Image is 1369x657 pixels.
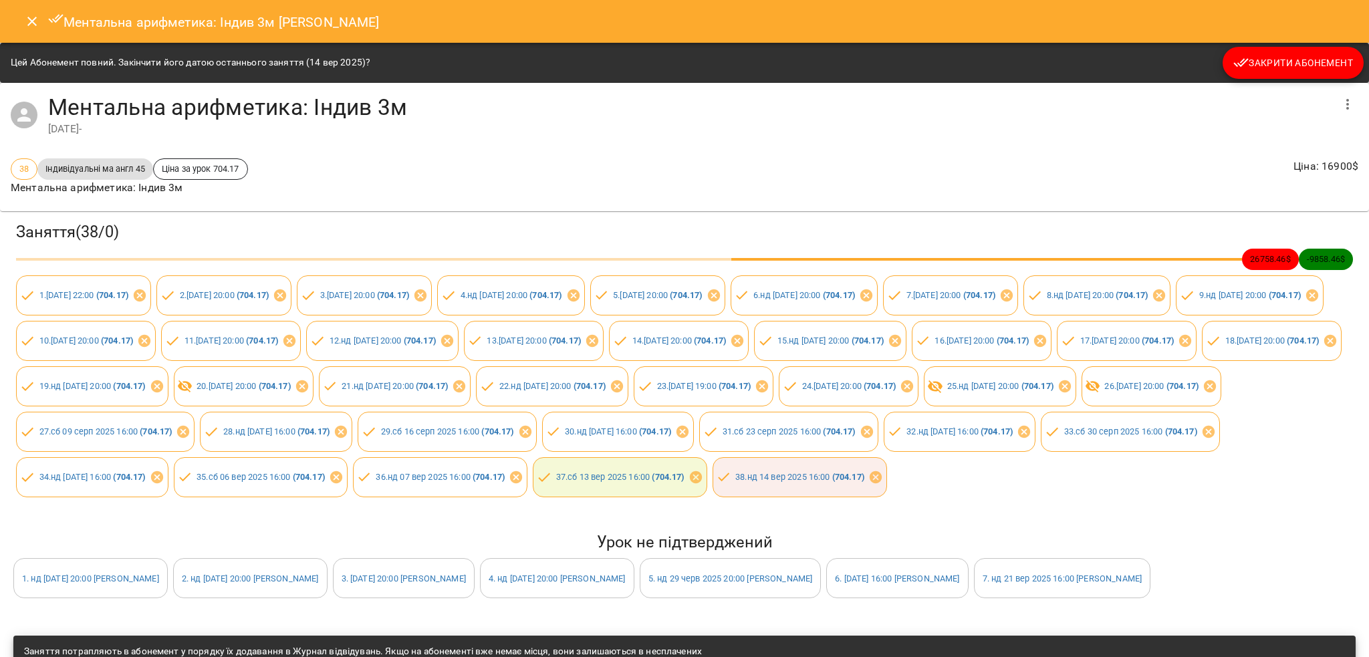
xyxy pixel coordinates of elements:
b: ( 704.17 ) [1287,336,1319,346]
h5: Урок не підтверджений [13,532,1356,553]
a: 26.[DATE] 20:00 (704.17) [1104,381,1199,391]
b: ( 704.17 ) [473,472,505,482]
b: ( 704.17 ) [823,290,855,300]
b: ( 704.17 ) [823,426,855,436]
div: 35.сб 06 вер 2025 16:00 (704.17) [174,457,348,497]
b: ( 704.17 ) [416,381,448,391]
a: 3.[DATE] 20:00 (704.17) [320,290,409,300]
a: 32.нд [DATE] 16:00 (704.17) [906,426,1013,436]
b: ( 704.17 ) [101,336,133,346]
a: 4.нд [DATE] 20:00 (704.17) [461,290,562,300]
div: 10.[DATE] 20:00 (704.17) [16,321,156,361]
b: ( 704.17 ) [549,336,581,346]
h3: Заняття ( 38 / 0 ) [16,222,1353,243]
b: ( 704.17 ) [1166,381,1199,391]
b: ( 704.17 ) [297,426,330,436]
div: 19.нд [DATE] 20:00 (704.17) [16,366,168,406]
a: 27.сб 09 серп 2025 16:00 (704.17) [39,426,172,436]
h6: Ментальна арифметика: Індив 3м [PERSON_NAME] [48,11,380,33]
a: 20.[DATE] 20:00 (704.17) [197,381,291,391]
a: 1. нд [DATE] 20:00 [PERSON_NAME] [22,573,159,583]
a: 2. нд [DATE] 20:00 [PERSON_NAME] [182,573,319,583]
a: 30.нд [DATE] 16:00 (704.17) [565,426,671,436]
b: ( 704.17 ) [864,381,896,391]
b: ( 704.17 ) [639,426,671,436]
div: 29.сб 16 серп 2025 16:00 (704.17) [358,412,536,452]
b: ( 704.17 ) [1269,290,1301,300]
div: 31.сб 23 серп 2025 16:00 (704.17) [699,412,878,452]
div: 24.[DATE] 20:00 (704.17) [779,366,918,406]
div: 6.нд [DATE] 20:00 (704.17) [731,275,878,315]
button: Close [16,5,48,37]
a: 13.[DATE] 20:00 (704.17) [487,336,581,346]
p: Ціна : 16900 $ [1293,158,1358,174]
b: ( 704.17 ) [832,472,864,482]
a: 10.[DATE] 20:00 (704.17) [39,336,134,346]
b: ( 704.17 ) [981,426,1013,436]
div: Цей Абонемент повний. Закінчити його датою останнього заняття (14 вер 2025)? [11,51,370,75]
b: ( 704.17 ) [377,290,409,300]
a: 21.нд [DATE] 20:00 (704.17) [342,381,448,391]
div: 22.нд [DATE] 20:00 (704.17) [476,366,628,406]
a: 11.[DATE] 20:00 (704.17) [184,336,279,346]
div: 27.сб 09 серп 2025 16:00 (704.17) [16,412,195,452]
a: 31.сб 23 серп 2025 16:00 (704.17) [723,426,856,436]
a: 38.нд 14 вер 2025 16:00 (704.17) [735,472,864,482]
b: ( 704.17 ) [997,336,1029,346]
a: 33.сб 30 серп 2025 16:00 (704.17) [1064,426,1197,436]
a: 6. [DATE] 16:00 [PERSON_NAME] [835,573,959,583]
b: ( 704.17 ) [529,290,562,300]
div: 8.нд [DATE] 20:00 (704.17) [1023,275,1170,315]
div: 15.нд [DATE] 20:00 (704.17) [754,321,906,361]
a: 16.[DATE] 20:00 (704.17) [935,336,1029,346]
a: 17.[DATE] 20:00 (704.17) [1080,336,1174,346]
b: ( 704.17 ) [140,426,172,436]
div: 3.[DATE] 20:00 (704.17) [297,275,432,315]
a: 5. нд 29 черв 2025 20:00 [PERSON_NAME] [648,573,813,583]
div: 38.нд 14 вер 2025 16:00 (704.17) [713,457,887,497]
div: 18.[DATE] 20:00 (704.17) [1202,321,1342,361]
div: 23.[DATE] 19:00 (704.17) [634,366,773,406]
div: 33.сб 30 серп 2025 16:00 (704.17) [1041,412,1219,452]
b: ( 704.17 ) [1165,426,1197,436]
div: 36.нд 07 вер 2025 16:00 (704.17) [353,457,527,497]
span: -9858.46 $ [1299,253,1353,265]
a: 3. [DATE] 20:00 [PERSON_NAME] [342,573,466,583]
div: 4.нд [DATE] 20:00 (704.17) [437,275,584,315]
b: ( 704.17 ) [670,290,702,300]
a: 36.нд 07 вер 2025 16:00 (704.17) [376,472,505,482]
span: Індивідуальні ма англ 45 [37,162,153,175]
b: ( 704.17 ) [852,336,884,346]
b: ( 704.17 ) [719,381,751,391]
a: 24.[DATE] 20:00 (704.17) [802,381,896,391]
b: ( 704.17 ) [293,472,325,482]
b: ( 704.17 ) [1142,336,1174,346]
p: Ментальна арифметика: Індив 3м [11,180,248,196]
div: [DATE] - [48,121,1332,137]
div: 7.[DATE] 20:00 (704.17) [883,275,1018,315]
span: Ціна за урок 704.17 [154,162,247,175]
b: ( 704.17 ) [113,381,145,391]
div: 26.[DATE] 20:00 (704.17) [1082,366,1221,406]
div: 1.[DATE] 22:00 (704.17) [16,275,151,315]
span: Закрити Абонемент [1233,55,1353,71]
a: 9.нд [DATE] 20:00 (704.17) [1199,290,1301,300]
b: ( 704.17 ) [246,336,278,346]
a: 19.нд [DATE] 20:00 (704.17) [39,381,146,391]
a: 29.сб 16 серп 2025 16:00 (704.17) [381,426,514,436]
a: 34.нд [DATE] 16:00 (704.17) [39,472,146,482]
b: ( 704.17 ) [1021,381,1053,391]
a: 12.нд [DATE] 20:00 (704.17) [330,336,436,346]
b: ( 704.17 ) [113,472,145,482]
h4: Ментальна арифметика: Індив 3м [48,94,1332,121]
a: 15.нд [DATE] 20:00 (704.17) [777,336,884,346]
a: 23.[DATE] 19:00 (704.17) [657,381,751,391]
b: ( 704.17 ) [259,381,291,391]
div: 37.сб 13 вер 2025 16:00 (704.17) [533,457,707,497]
a: 18.[DATE] 20:00 (704.17) [1225,336,1320,346]
b: ( 704.17 ) [652,472,684,482]
span: 38 [11,162,37,175]
b: ( 704.17 ) [481,426,513,436]
div: 14.[DATE] 20:00 (704.17) [609,321,749,361]
div: 20.[DATE] 20:00 (704.17) [174,366,314,406]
